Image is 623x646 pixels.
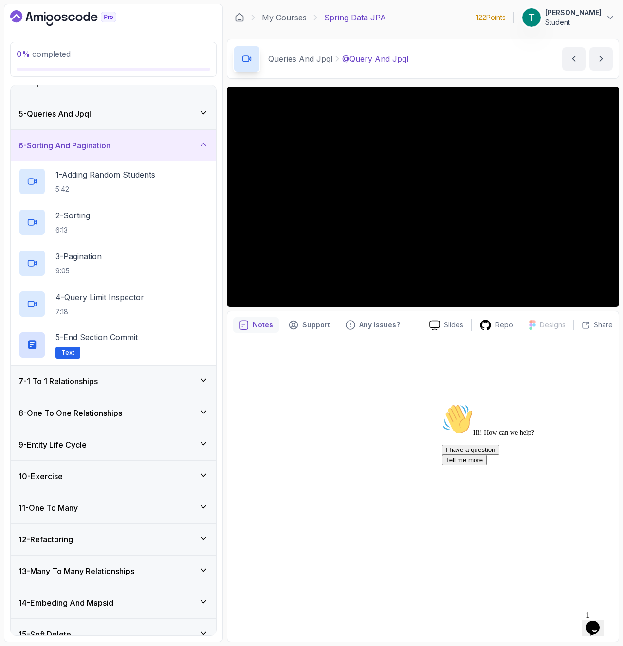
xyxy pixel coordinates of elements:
h3: 5 - Queries And Jpql [18,108,91,120]
button: Support button [283,317,336,333]
h3: 13 - Many To Many Relationships [18,565,134,577]
button: 1-Adding Random Students5:42 [18,168,208,195]
iframe: 4 - @Query and JPQL [227,87,619,307]
button: 6-Sorting And Pagination [11,130,216,161]
button: next content [589,47,613,71]
h3: 15 - Soft Delete [18,628,71,640]
a: My Courses [262,12,307,23]
p: Repo [495,320,513,330]
iframe: chat widget [438,400,613,602]
div: 👋Hi! How can we help?I have a questionTell me more [4,4,179,65]
button: 5-Queries And Jpql [11,98,216,129]
button: 14-Embeding And Mapsid [11,587,216,618]
h3: 6 - Sorting And Pagination [18,140,110,151]
a: Dashboard [235,13,244,22]
button: 8-One To One Relationships [11,397,216,429]
a: Repo [472,319,521,331]
h3: 8 - One To One Relationships [18,407,122,419]
p: 1 - Adding Random Students [55,169,155,180]
button: 2-Sorting6:13 [18,209,208,236]
span: 0 % [17,49,30,59]
img: :wave: [4,4,35,35]
button: 5-End Section CommitText [18,331,208,359]
h3: 12 - Refactoring [18,534,73,545]
p: 7:18 [55,307,144,317]
button: notes button [233,317,279,333]
span: Hi! How can we help? [4,29,96,36]
img: user profile image [522,8,541,27]
button: 11-One To Many [11,492,216,523]
p: @Query And Jpql [342,53,408,65]
p: Share [594,320,613,330]
p: 6:13 [55,225,90,235]
p: Slides [444,320,463,330]
p: 3 - Pagination [55,251,102,262]
p: [PERSON_NAME] [545,8,602,18]
p: 4 - Query Limit Inspector [55,291,144,303]
p: Spring Data JPA [324,12,386,23]
p: 2 - Sorting [55,210,90,221]
p: 5:42 [55,184,155,194]
p: Support [302,320,330,330]
h3: 7 - 1 To 1 Relationships [18,376,98,387]
p: 122 Points [476,13,506,22]
button: 10-Exercise [11,461,216,492]
button: 4-Query Limit Inspector7:18 [18,290,208,318]
button: 9-Entity Life Cycle [11,429,216,460]
h3: 14 - Embeding And Mapsid [18,597,113,609]
a: Dashboard [10,10,139,26]
button: previous content [562,47,586,71]
button: 3-Pagination9:05 [18,250,208,277]
h3: 9 - Entity Life Cycle [18,439,87,450]
p: Student [545,18,602,27]
a: Slides [421,320,471,330]
p: Any issues? [359,320,400,330]
span: completed [17,49,71,59]
button: user profile image[PERSON_NAME]Student [522,8,615,27]
button: Tell me more [4,55,49,65]
p: Notes [253,320,273,330]
span: Text [61,349,74,357]
p: Designs [540,320,566,330]
p: 9:05 [55,266,102,276]
h3: 10 - Exercise [18,470,63,482]
p: Queries And Jpql [268,53,332,65]
button: Share [573,320,613,330]
button: 13-Many To Many Relationships [11,556,216,587]
button: Feedback button [340,317,406,333]
p: 5 - End Section Commit [55,331,138,343]
iframe: chat widget [582,607,613,636]
button: I have a question [4,45,61,55]
button: 7-1 To 1 Relationships [11,366,216,397]
button: 12-Refactoring [11,524,216,555]
h3: 11 - One To Many [18,502,78,514]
